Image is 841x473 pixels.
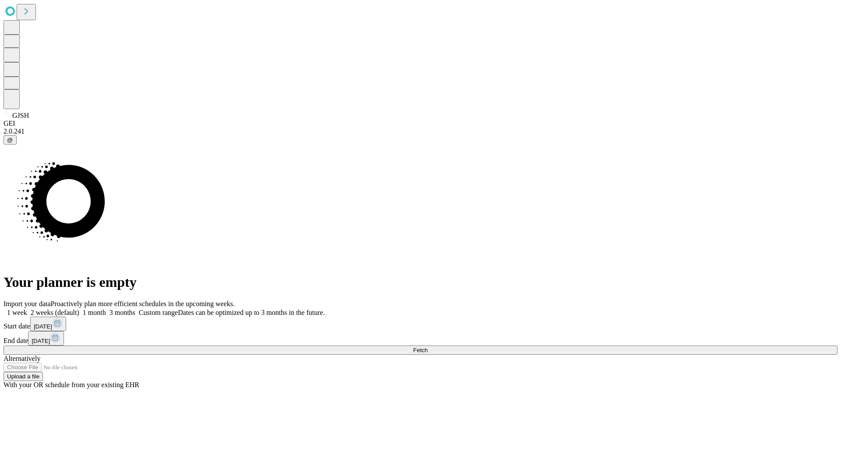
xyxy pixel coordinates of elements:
span: Alternatively [4,355,40,362]
span: Dates can be optimized up to 3 months in the future. [178,309,325,316]
span: With your OR schedule from your existing EHR [4,381,139,388]
span: 1 week [7,309,27,316]
span: Custom range [139,309,178,316]
span: [DATE] [34,323,52,330]
span: GJSH [12,112,29,119]
span: 2 weeks (default) [31,309,79,316]
span: [DATE] [32,338,50,344]
div: End date [4,331,837,346]
div: 2.0.241 [4,127,837,135]
div: GEI [4,120,837,127]
button: [DATE] [28,331,64,346]
span: 1 month [83,309,106,316]
span: 3 months [110,309,135,316]
button: @ [4,135,17,145]
button: [DATE] [30,317,66,331]
span: Fetch [413,347,428,353]
span: Import your data [4,300,51,307]
span: Proactively plan more efficient schedules in the upcoming weeks. [51,300,235,307]
button: Fetch [4,346,837,355]
button: Upload a file [4,372,43,381]
span: @ [7,137,13,143]
h1: Your planner is empty [4,274,837,290]
div: Start date [4,317,837,331]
